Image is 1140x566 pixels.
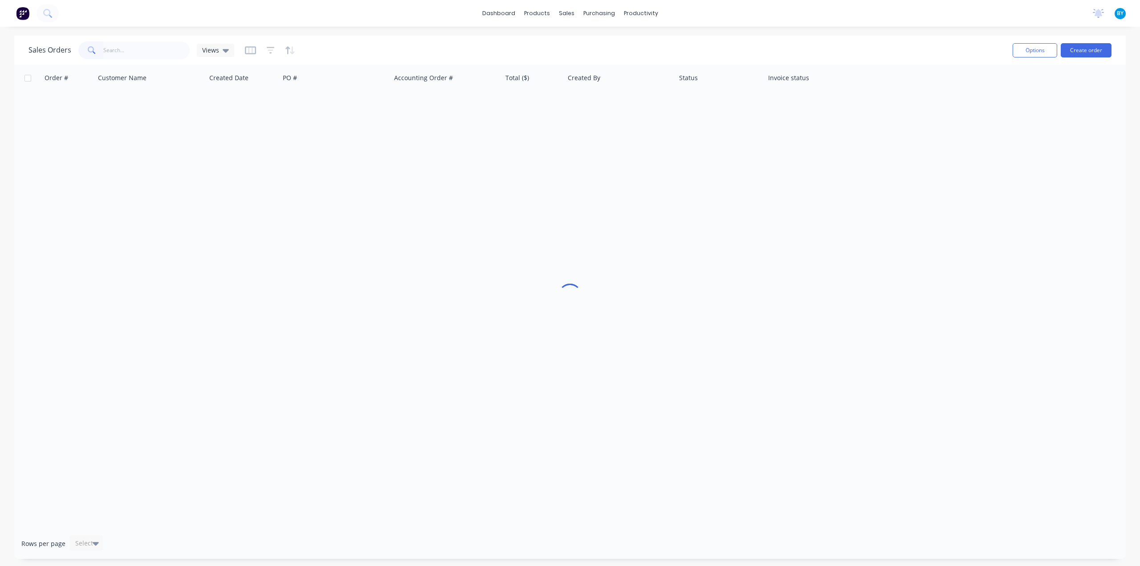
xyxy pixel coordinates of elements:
[209,73,248,82] div: Created Date
[520,7,554,20] div: products
[768,73,809,82] div: Invoice status
[1061,43,1111,57] button: Create order
[283,73,297,82] div: PO #
[1013,43,1057,57] button: Options
[679,73,698,82] div: Status
[75,539,98,548] div: Select...
[619,7,663,20] div: productivity
[505,73,529,82] div: Total ($)
[103,41,190,59] input: Search...
[394,73,453,82] div: Accounting Order #
[478,7,520,20] a: dashboard
[568,73,600,82] div: Created By
[1117,9,1124,17] span: BY
[16,7,29,20] img: Factory
[579,7,619,20] div: purchasing
[202,45,219,55] span: Views
[98,73,147,82] div: Customer Name
[45,73,68,82] div: Order #
[28,46,71,54] h1: Sales Orders
[554,7,579,20] div: sales
[21,539,65,548] span: Rows per page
